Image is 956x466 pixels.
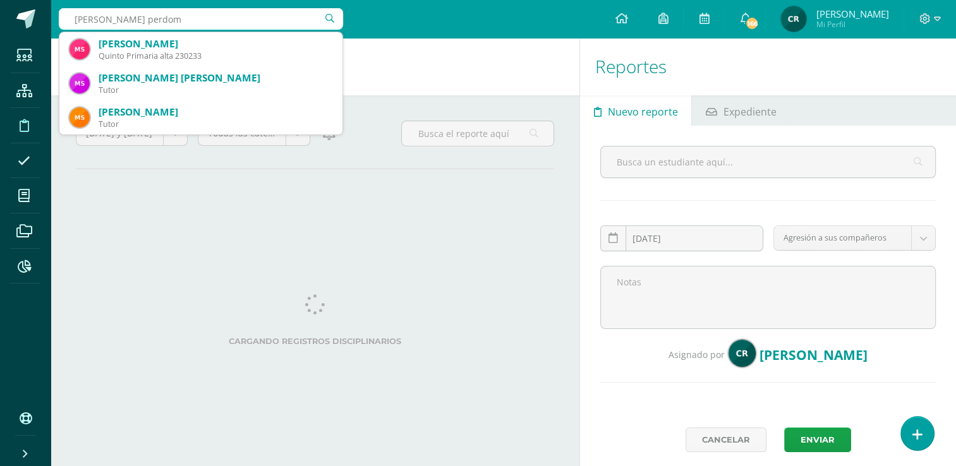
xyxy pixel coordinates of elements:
h1: Reportes [595,38,941,95]
span: 166 [745,16,759,30]
div: Quinto Primaria alta 230233 [99,51,332,61]
span: [PERSON_NAME] [816,8,888,20]
div: Tutor [99,119,332,129]
span: Mi Perfil [816,19,888,30]
a: Agresión a sus compañeros [774,226,935,250]
input: Busca el reporte aquí [402,121,554,146]
input: Busca un estudiante aquí... [601,146,935,177]
img: a1ec3f5e99a593bc9dbe2614171c4b7f.png [70,107,90,128]
img: 19436fc6d9716341a8510cf58c6830a2.png [728,339,756,367]
a: Cancelar [686,427,766,452]
a: Nuevo reporte [580,95,691,126]
span: Asignado por [669,349,725,361]
input: Busca un usuario... [59,8,343,30]
div: [PERSON_NAME] [99,105,332,119]
button: Enviar [784,427,851,452]
div: [PERSON_NAME] [PERSON_NAME] [99,71,332,85]
span: Agresión a sus compañeros [784,226,902,250]
img: a3426852e65a6e3620ce891f785b52bf.png [70,73,90,93]
span: Expediente [723,97,777,127]
a: Expediente [692,95,790,126]
input: Fecha de ocurrencia [601,226,762,251]
img: 19436fc6d9716341a8510cf58c6830a2.png [781,6,806,32]
div: Tutor [99,85,332,95]
span: Nuevo reporte [608,97,678,127]
label: Cargando registros disciplinarios [95,337,535,346]
img: 17ff873325af3fc80634e1554a60624c.png [70,39,90,59]
span: [PERSON_NAME] [759,346,868,364]
div: [PERSON_NAME] [99,37,332,51]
